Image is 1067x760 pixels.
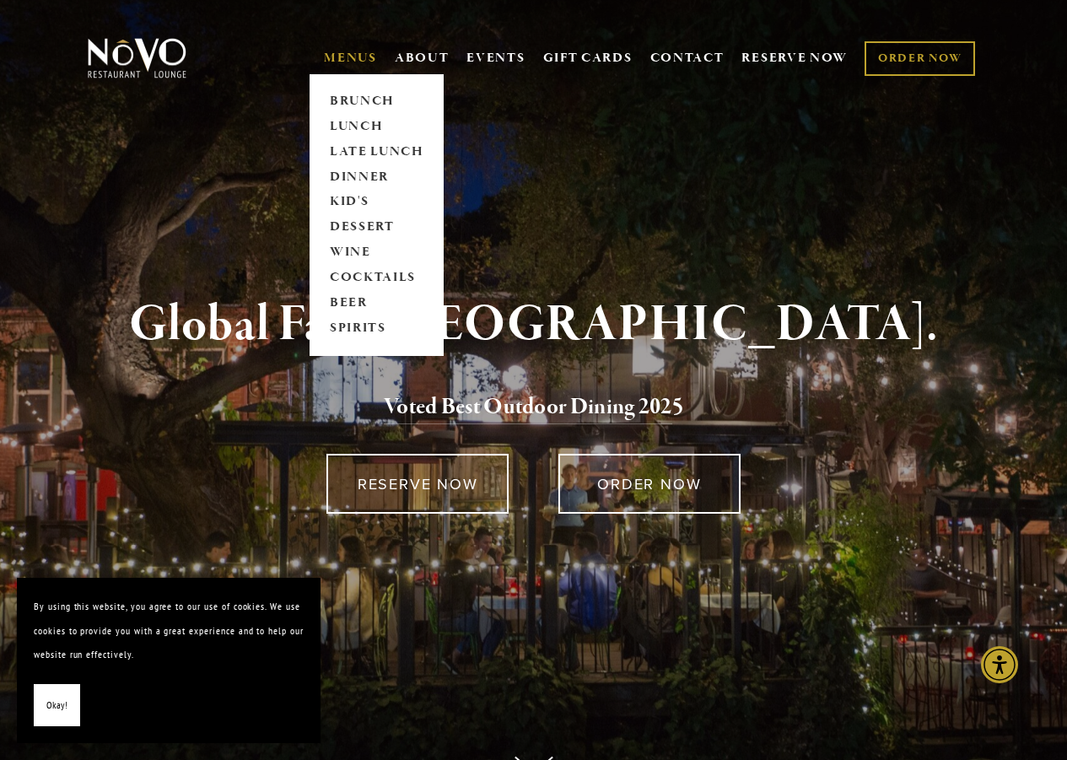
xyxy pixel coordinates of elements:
a: ORDER NOW [558,454,741,514]
a: BRUNCH [324,89,429,114]
span: Okay! [46,693,67,718]
h2: 5 [111,390,956,425]
a: LATE LUNCH [324,139,429,164]
a: DINNER [324,164,429,190]
a: RESERVE NOW [326,454,509,514]
button: Okay! [34,684,80,727]
p: By using this website, you agree to our use of cookies. We use cookies to provide you with a grea... [34,595,304,667]
a: BEER [324,291,429,316]
strong: Global Fare. [GEOGRAPHIC_DATA]. [129,293,938,357]
a: KID'S [324,190,429,215]
section: Cookie banner [17,578,321,743]
img: Novo Restaurant &amp; Lounge [84,37,190,79]
a: LUNCH [324,114,429,139]
a: SPIRITS [324,316,429,342]
a: RESERVE NOW [741,42,848,74]
div: Accessibility Menu [981,646,1018,683]
a: CONTACT [650,42,725,74]
a: ORDER NOW [865,41,975,76]
a: Voted Best Outdoor Dining 202 [384,392,672,424]
a: WINE [324,240,429,266]
a: COCKTAILS [324,266,429,291]
a: MENUS [324,50,377,67]
a: DESSERT [324,215,429,240]
a: ABOUT [395,50,450,67]
a: EVENTS [466,50,525,67]
a: GIFT CARDS [543,42,633,74]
